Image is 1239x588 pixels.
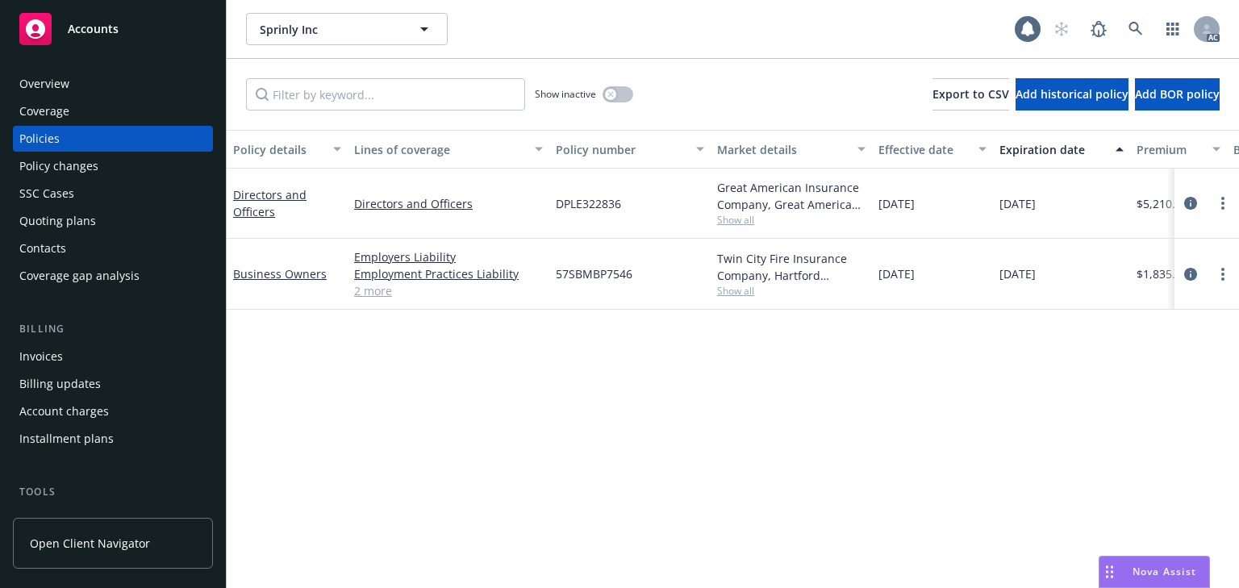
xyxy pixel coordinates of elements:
a: Accounts [13,6,213,52]
div: Quoting plans [19,208,96,234]
div: Expiration date [999,141,1106,158]
div: Coverage gap analysis [19,263,140,289]
div: Drag to move [1099,557,1120,587]
a: Start snowing [1045,13,1078,45]
div: Coverage [19,98,69,124]
div: Tools [13,484,213,500]
span: Accounts [68,23,119,35]
span: Open Client Navigator [30,535,150,552]
a: circleInformation [1181,265,1200,284]
a: 2 more [354,282,543,299]
a: Directors and Officers [233,187,307,219]
div: Policy details [233,141,323,158]
a: Directors and Officers [354,195,543,212]
a: SSC Cases [13,181,213,206]
span: $1,835.00 [1137,265,1188,282]
button: Lines of coverage [348,130,549,169]
button: Policy number [549,130,711,169]
button: Add BOR policy [1135,78,1220,111]
a: Billing updates [13,371,213,397]
div: Lines of coverage [354,141,525,158]
div: Installment plans [19,426,114,452]
div: Policy number [556,141,686,158]
button: Market details [711,130,872,169]
span: Export to CSV [932,86,1009,102]
div: Twin City Fire Insurance Company, Hartford Insurance Group [717,250,866,284]
a: Business Owners [233,266,327,281]
button: Effective date [872,130,993,169]
span: Add BOR policy [1135,86,1220,102]
div: Great American Insurance Company, Great American Insurance Group, Brown & Riding Insurance Servic... [717,179,866,213]
div: Policy changes [19,153,98,179]
span: Sprinly Inc [260,21,399,38]
div: Effective date [878,141,969,158]
a: Search [1120,13,1152,45]
a: Policies [13,126,213,152]
a: more [1213,194,1233,213]
a: Report a Bug [1083,13,1115,45]
span: [DATE] [999,195,1036,212]
button: Export to CSV [932,78,1009,111]
span: [DATE] [999,265,1036,282]
a: circleInformation [1181,194,1200,213]
button: Expiration date [993,130,1130,169]
button: Sprinly Inc [246,13,448,45]
button: Policy details [227,130,348,169]
span: DPLE322836 [556,195,621,212]
a: Account charges [13,398,213,424]
span: Add historical policy [1016,86,1128,102]
a: Quoting plans [13,208,213,234]
div: Premium [1137,141,1203,158]
a: Coverage [13,98,213,124]
div: Overview [19,71,69,97]
a: Invoices [13,344,213,369]
div: Policies [19,126,60,152]
a: Contacts [13,236,213,261]
a: Switch app [1157,13,1189,45]
span: Show all [717,284,866,298]
div: Account charges [19,398,109,424]
span: $5,210.00 [1137,195,1188,212]
div: Contacts [19,236,66,261]
a: Employment Practices Liability [354,265,543,282]
div: Billing updates [19,371,101,397]
button: Nova Assist [1099,556,1210,588]
span: Nova Assist [1133,565,1196,578]
div: Billing [13,321,213,337]
a: Overview [13,71,213,97]
span: Show inactive [535,87,596,101]
div: Invoices [19,344,63,369]
span: [DATE] [878,265,915,282]
button: Add historical policy [1016,78,1128,111]
span: 57SBMBP7546 [556,265,632,282]
span: Show all [717,213,866,227]
a: Installment plans [13,426,213,452]
span: [DATE] [878,195,915,212]
div: Market details [717,141,848,158]
a: Coverage gap analysis [13,263,213,289]
button: Premium [1130,130,1227,169]
input: Filter by keyword... [246,78,525,111]
a: Employers Liability [354,248,543,265]
a: more [1213,265,1233,284]
div: SSC Cases [19,181,74,206]
a: Policy changes [13,153,213,179]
